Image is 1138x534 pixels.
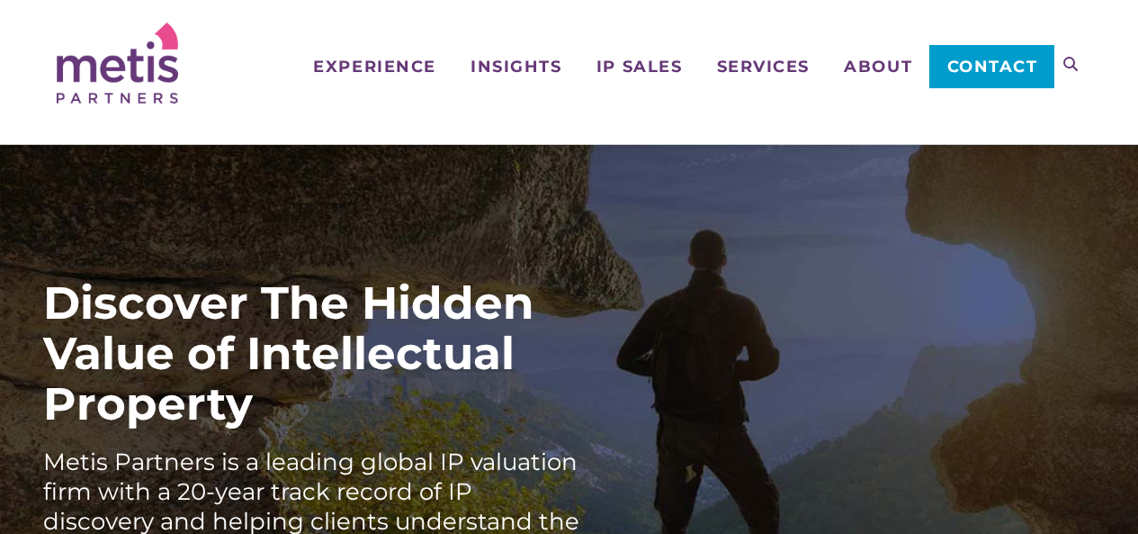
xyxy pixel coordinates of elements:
[313,59,435,75] span: Experience
[929,45,1054,88] a: Contact
[57,23,178,104] img: Metis Partners
[596,59,682,75] span: IP Sales
[947,59,1038,75] span: Contact
[470,59,561,75] span: Insights
[844,59,912,75] span: About
[717,59,810,75] span: Services
[43,278,583,430] div: Discover The Hidden Value of Intellectual Property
